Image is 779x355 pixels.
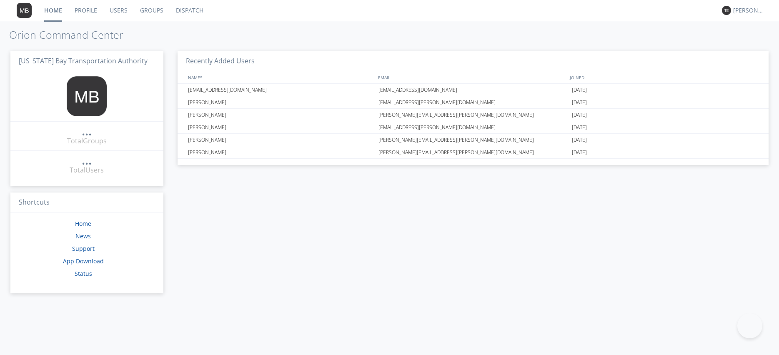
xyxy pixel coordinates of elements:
[19,56,148,65] span: [US_STATE] Bay Transportation Authority
[376,84,570,96] div: [EMAIL_ADDRESS][DOMAIN_NAME]
[572,84,587,96] span: [DATE]
[82,156,92,164] div: ...
[572,134,587,146] span: [DATE]
[186,84,376,96] div: [EMAIL_ADDRESS][DOMAIN_NAME]
[178,51,769,72] h3: Recently Added Users
[376,109,570,121] div: [PERSON_NAME][EMAIL_ADDRESS][PERSON_NAME][DOMAIN_NAME]
[82,127,92,136] a: ...
[376,134,570,146] div: [PERSON_NAME][EMAIL_ADDRESS][PERSON_NAME][DOMAIN_NAME]
[82,127,92,135] div: ...
[10,192,163,213] h3: Shortcuts
[376,121,570,133] div: [EMAIL_ADDRESS][PERSON_NAME][DOMAIN_NAME]
[737,313,762,338] iframe: Toggle Customer Support
[75,220,91,227] a: Home
[75,270,92,277] a: Status
[70,165,104,175] div: Total Users
[376,96,570,108] div: [EMAIL_ADDRESS][PERSON_NAME][DOMAIN_NAME]
[572,109,587,121] span: [DATE]
[75,232,91,240] a: News
[63,257,104,265] a: App Download
[376,146,570,158] div: [PERSON_NAME][EMAIL_ADDRESS][PERSON_NAME][DOMAIN_NAME]
[186,146,376,158] div: [PERSON_NAME]
[572,146,587,159] span: [DATE]
[376,71,568,83] div: EMAIL
[178,84,769,96] a: [EMAIL_ADDRESS][DOMAIN_NAME][EMAIL_ADDRESS][DOMAIN_NAME][DATE]
[72,245,95,252] a: Support
[178,146,769,159] a: [PERSON_NAME][PERSON_NAME][EMAIL_ADDRESS][PERSON_NAME][DOMAIN_NAME][DATE]
[178,121,769,134] a: [PERSON_NAME][EMAIL_ADDRESS][PERSON_NAME][DOMAIN_NAME][DATE]
[178,109,769,121] a: [PERSON_NAME][PERSON_NAME][EMAIL_ADDRESS][PERSON_NAME][DOMAIN_NAME][DATE]
[186,71,374,83] div: NAMES
[17,3,32,18] img: 373638.png
[67,136,107,146] div: Total Groups
[178,96,769,109] a: [PERSON_NAME][EMAIL_ADDRESS][PERSON_NAME][DOMAIN_NAME][DATE]
[572,121,587,134] span: [DATE]
[568,71,760,83] div: JOINED
[186,121,376,133] div: [PERSON_NAME]
[178,134,769,146] a: [PERSON_NAME][PERSON_NAME][EMAIL_ADDRESS][PERSON_NAME][DOMAIN_NAME][DATE]
[82,156,92,165] a: ...
[186,134,376,146] div: [PERSON_NAME]
[67,76,107,116] img: 373638.png
[722,6,731,15] img: 373638.png
[186,109,376,121] div: [PERSON_NAME]
[572,96,587,109] span: [DATE]
[186,96,376,108] div: [PERSON_NAME]
[733,6,764,15] div: [PERSON_NAME]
